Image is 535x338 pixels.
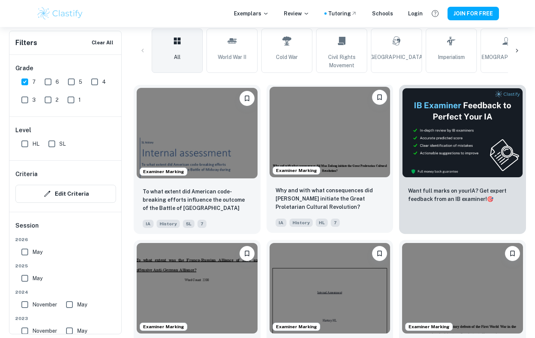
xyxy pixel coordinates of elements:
[15,263,116,269] span: 2025
[408,9,423,18] a: Login
[77,300,87,309] span: May
[15,289,116,296] span: 2024
[59,140,66,148] span: SL
[137,88,258,178] img: History IA example thumbnail: To what extent did American code-breakin
[15,170,38,179] h6: Criteria
[240,91,255,106] button: Please log in to bookmark exemplars
[15,315,116,322] span: 2023
[487,196,493,202] span: 🎯
[102,78,106,86] span: 4
[32,140,39,148] span: HL
[137,243,258,333] img: History IA example thumbnail: To what extent was the Franco-Russian Al
[402,243,523,333] img: History IA example thumbnail: How significant were the military defeat
[15,64,116,73] h6: Grade
[289,219,313,227] span: History
[276,186,384,211] p: Why and with what consequences did Mao Zedong initiate the Great Proletarian Cultural Revolution?
[32,327,57,335] span: November
[32,96,36,104] span: 3
[218,53,246,61] span: World War II
[15,38,37,48] h6: Filters
[15,236,116,243] span: 2026
[448,7,499,20] button: JOIN FOR FREE
[32,78,36,86] span: 7
[276,219,286,227] span: IA
[505,246,520,261] button: Please log in to bookmark exemplars
[32,300,57,309] span: November
[77,327,87,335] span: May
[284,9,309,18] p: Review
[143,187,252,213] p: To what extent did American code-breaking efforts influence the outcome of the Battle of Midway d...
[273,167,320,174] span: Examiner Marking
[56,96,59,104] span: 2
[270,87,390,177] img: History IA example thumbnail: Why and with what consequences did Mao Z
[140,168,187,175] span: Examiner Marking
[438,53,465,61] span: Imperialism
[369,53,424,61] span: [GEOGRAPHIC_DATA]
[372,90,387,105] button: Please log in to bookmark exemplars
[15,126,116,135] h6: Level
[316,219,328,227] span: HL
[174,53,181,61] span: All
[32,248,42,256] span: May
[270,243,390,333] img: History IA example thumbnail: How did the religious reforms of the 193
[32,274,42,282] span: May
[90,37,115,48] button: Clear All
[372,246,387,261] button: Please log in to bookmark exemplars
[79,78,82,86] span: 5
[276,53,298,61] span: Cold War
[405,323,452,330] span: Examiner Marking
[15,221,116,236] h6: Session
[372,9,393,18] a: Schools
[157,220,180,228] span: History
[399,85,526,234] a: ThumbnailWant full marks on yourIA? Get expert feedback from an IB examiner!
[240,246,255,261] button: Please log in to bookmark exemplars
[15,185,116,203] button: Edit Criteria
[140,323,187,330] span: Examiner Marking
[273,323,320,330] span: Examiner Marking
[429,7,442,20] button: Help and Feedback
[402,88,523,178] img: Thumbnail
[78,96,81,104] span: 1
[408,187,517,203] p: Want full marks on your IA ? Get expert feedback from an IB examiner!
[36,6,84,21] img: Clastify logo
[328,9,357,18] a: Tutoring
[143,220,154,228] span: IA
[197,220,206,228] span: 7
[267,85,393,234] a: Examiner MarkingPlease log in to bookmark exemplarsWhy and with what consequences did Mao Zedong ...
[319,53,364,69] span: Civil Rights Movement
[56,78,59,86] span: 6
[134,85,261,234] a: Examiner MarkingPlease log in to bookmark exemplarsTo what extent did American code-breaking effo...
[183,220,194,228] span: SL
[331,219,340,227] span: 7
[234,9,269,18] p: Exemplars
